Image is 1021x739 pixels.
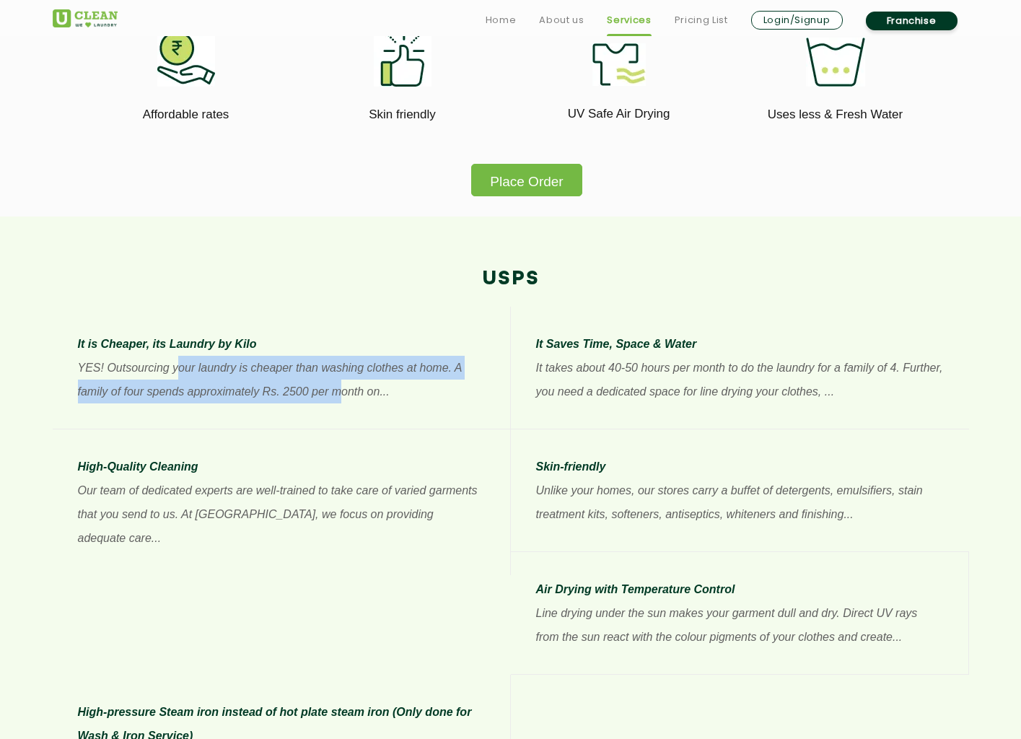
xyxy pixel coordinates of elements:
img: affordable_rates_11zon.webp [157,29,215,87]
a: Services [607,12,651,29]
a: Home [486,12,517,29]
p: Skin-friendly [536,455,944,478]
img: uses_less_fresh_water_11zon.webp [806,38,865,87]
p: It Saves Time, Space & Water [536,332,944,356]
p: It is Cheaper, its Laundry by Kilo [78,332,485,356]
button: Place Order [471,164,582,196]
img: uv_safe_air_drying_11zon.webp [592,43,646,86]
p: It takes about 40-50 hours per month to do the laundry for a family of 4. Further, you need a ded... [536,356,944,403]
p: Unlike your homes, our stores carry a buffet of detergents, emulsifiers, stain treatment kits, so... [536,478,944,526]
p: YES! Outsourcing your laundry is cheaper than washing clothes at home. A family of four spends ap... [78,356,485,403]
p: Line drying under the sun makes your garment dull and dry. Direct UV rays from the sun react with... [536,601,943,649]
p: Uses less & Fresh Water [738,105,933,124]
p: Skin friendly [305,105,500,124]
a: About us [539,12,584,29]
p: High-Quality Cleaning [78,455,485,478]
p: Affordable rates [89,105,284,124]
a: Login/Signup [751,11,843,30]
p: Our team of dedicated experts are well-trained to take care of varied garments that you send to u... [78,478,485,550]
p: UV Safe Air Drying [522,104,717,123]
p: Air Drying with Temperature Control [536,577,943,601]
img: skin_friendly_11zon.webp [374,29,431,87]
a: Pricing List [675,12,728,29]
h2: USPs [53,267,969,291]
img: UClean Laundry and Dry Cleaning [53,9,118,27]
a: Franchise [866,12,958,30]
